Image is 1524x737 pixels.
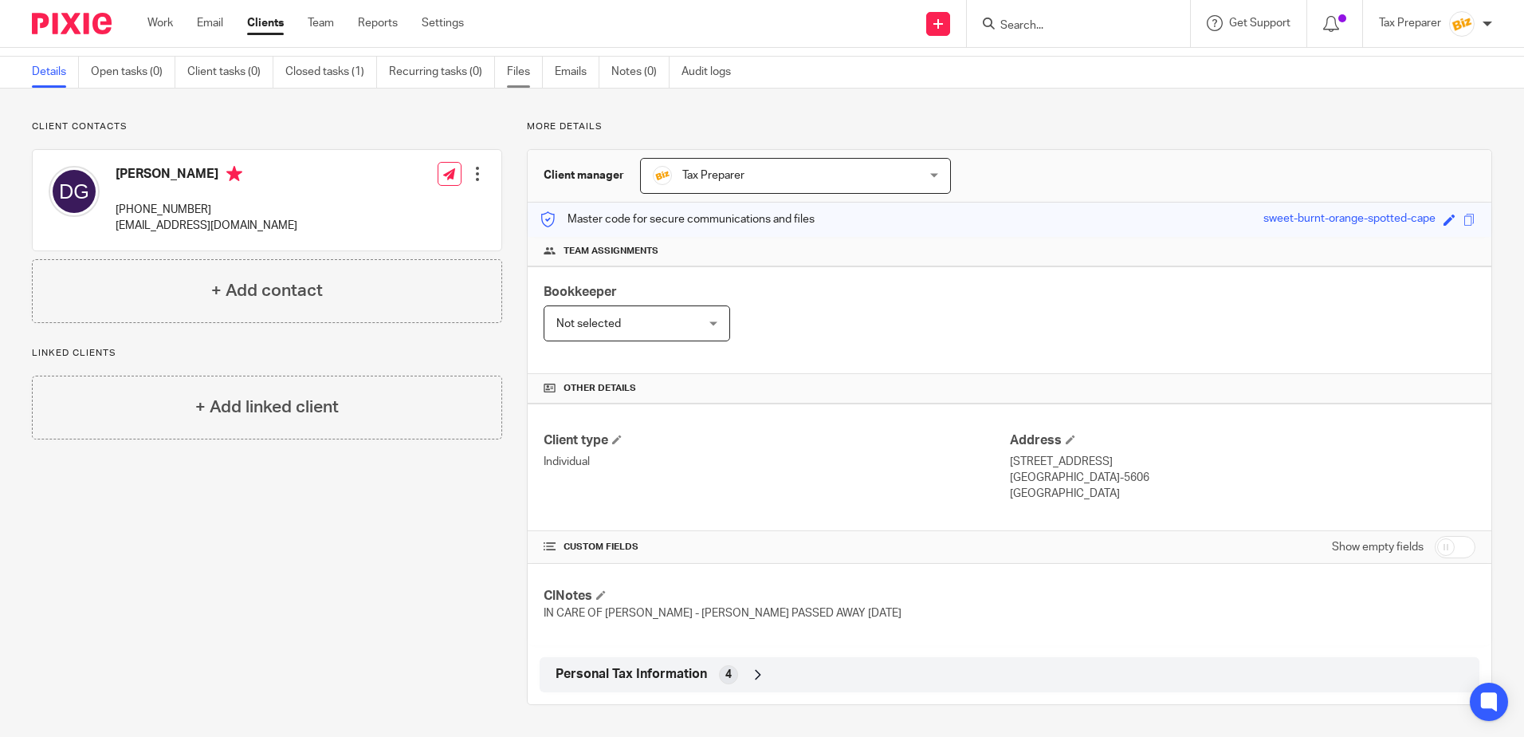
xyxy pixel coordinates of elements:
p: Client contacts [32,120,502,133]
span: Tax Preparer [682,170,744,181]
a: Files [507,57,543,88]
h4: + Add contact [211,278,323,303]
a: Email [197,15,223,31]
a: Details [32,57,79,88]
img: Pixie [32,13,112,34]
p: Master code for secure communications and files [540,211,815,227]
a: Clients [247,15,284,31]
h4: ClNotes [544,588,1009,605]
p: [EMAIL_ADDRESS][DOMAIN_NAME] [116,218,297,234]
i: Primary [226,166,242,182]
span: IN CARE OF [PERSON_NAME] - [PERSON_NAME] PASSED AWAY [DATE] [544,608,901,619]
a: Closed tasks (1) [285,57,377,88]
input: Search [999,19,1142,33]
h4: + Add linked client [195,395,339,420]
a: Emails [555,57,599,88]
span: Personal Tax Information [556,666,707,683]
span: Bookkeeper [544,286,617,298]
img: siteIcon.png [653,166,672,185]
p: Individual [544,454,1009,470]
p: [STREET_ADDRESS] [1010,454,1475,470]
span: 4 [725,667,732,683]
h3: Client manager [544,167,624,183]
img: svg%3E [49,166,100,217]
label: Show empty fields [1332,539,1424,555]
a: Client tasks (0) [187,57,273,88]
a: Reports [358,15,398,31]
h4: [PERSON_NAME] [116,166,297,186]
div: sweet-burnt-orange-spotted-cape [1263,211,1436,229]
p: [GEOGRAPHIC_DATA] [1010,486,1475,502]
a: Recurring tasks (0) [389,57,495,88]
span: Team assignments [564,245,658,258]
a: Settings [422,15,464,31]
img: siteIcon.png [1449,11,1475,37]
span: Not selected [556,318,621,329]
a: Audit logs [681,57,743,88]
h4: Client type [544,432,1009,449]
h4: CUSTOM FIELDS [544,541,1009,554]
span: Other details [564,382,636,395]
a: Open tasks (0) [91,57,175,88]
a: Notes (0) [611,57,670,88]
h4: Address [1010,432,1475,449]
a: Team [308,15,334,31]
p: Linked clients [32,347,502,360]
p: [PHONE_NUMBER] [116,202,297,218]
p: Tax Preparer [1379,15,1441,31]
p: More details [527,120,1492,133]
span: Get Support [1229,18,1290,29]
p: [GEOGRAPHIC_DATA]-5606 [1010,470,1475,486]
a: Work [147,15,173,31]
